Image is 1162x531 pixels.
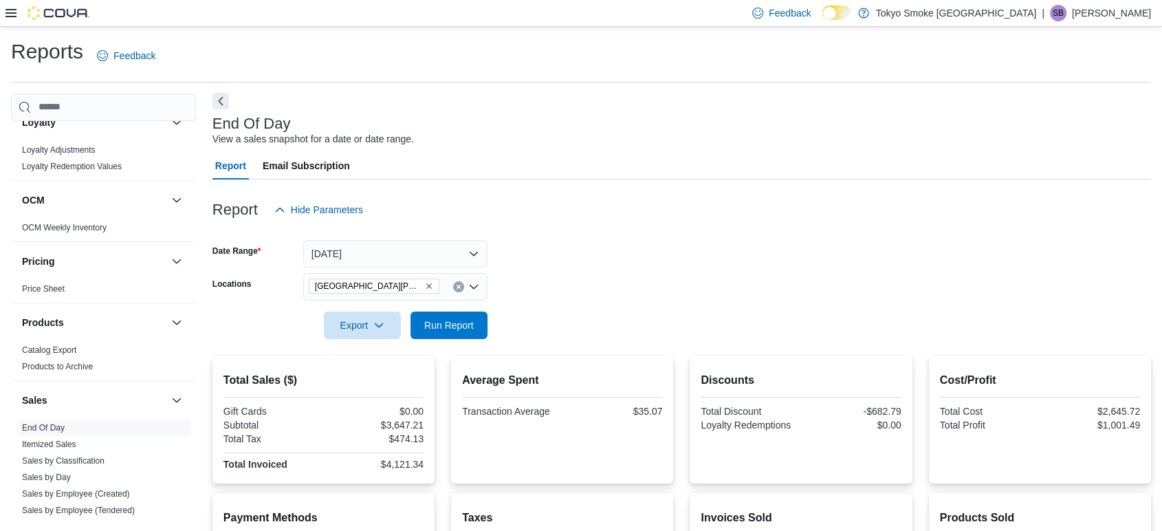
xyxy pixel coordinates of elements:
[212,116,291,132] h3: End Of Day
[701,372,901,389] h2: Discounts
[22,440,76,449] a: Itemized Sales
[876,5,1037,21] p: Tokyo Smoke [GEOGRAPHIC_DATA]
[1042,406,1140,417] div: $2,645.72
[565,406,663,417] div: $35.07
[212,93,229,109] button: Next
[22,455,105,466] span: Sales by Classification
[22,254,166,268] button: Pricing
[28,6,89,20] img: Cova
[223,433,321,444] div: Total Tax
[291,203,363,217] span: Hide Parameters
[424,318,474,332] span: Run Report
[462,372,662,389] h2: Average Spent
[223,406,321,417] div: Gift Cards
[804,406,901,417] div: -$682.79
[324,312,401,339] button: Export
[223,420,321,431] div: Subtotal
[769,6,811,20] span: Feedback
[22,393,47,407] h3: Sales
[326,406,424,417] div: $0.00
[1053,5,1064,21] span: SB
[223,372,424,389] h2: Total Sales ($)
[701,406,798,417] div: Total Discount
[1072,5,1151,21] p: [PERSON_NAME]
[22,284,65,294] a: Price Sheet
[113,49,155,63] span: Feedback
[168,392,185,409] button: Sales
[22,345,76,355] a: Catalog Export
[212,202,258,218] h3: Report
[22,193,166,207] button: OCM
[804,420,901,431] div: $0.00
[315,279,422,293] span: [GEOGRAPHIC_DATA][PERSON_NAME]
[22,145,96,155] a: Loyalty Adjustments
[22,362,93,371] a: Products to Archive
[11,342,196,380] div: Products
[11,142,196,180] div: Loyalty
[22,488,130,499] span: Sales by Employee (Created)
[940,372,1140,389] h2: Cost/Profit
[701,420,798,431] div: Loyalty Redemptions
[940,406,1038,417] div: Total Cost
[22,505,135,516] span: Sales by Employee (Tendered)
[22,489,130,499] a: Sales by Employee (Created)
[269,196,369,224] button: Hide Parameters
[453,281,464,292] button: Clear input
[22,473,71,482] a: Sales by Day
[22,345,76,356] span: Catalog Export
[22,193,45,207] h3: OCM
[326,433,424,444] div: $474.13
[1042,420,1140,431] div: $1,001.49
[168,253,185,270] button: Pricing
[11,38,83,65] h1: Reports
[22,506,135,515] a: Sales by Employee (Tendered)
[22,422,65,433] span: End Of Day
[822,6,851,20] input: Dark Mode
[22,223,107,232] a: OCM Weekly Inventory
[326,459,424,470] div: $4,121.34
[22,456,105,466] a: Sales by Classification
[22,161,122,172] span: Loyalty Redemption Values
[22,316,64,329] h3: Products
[22,361,93,372] span: Products to Archive
[940,510,1140,526] h2: Products Sold
[22,162,122,171] a: Loyalty Redemption Values
[1042,5,1044,21] p: |
[223,510,424,526] h2: Payment Methods
[22,439,76,450] span: Itemized Sales
[22,116,166,129] button: Loyalty
[91,42,161,69] a: Feedback
[212,132,414,147] div: View a sales snapshot for a date or date range.
[410,312,487,339] button: Run Report
[212,279,252,290] label: Locations
[462,406,560,417] div: Transaction Average
[168,192,185,208] button: OCM
[22,423,65,433] a: End Of Day
[168,114,185,131] button: Loyalty
[701,510,901,526] h2: Invoices Sold
[22,254,54,268] h3: Pricing
[168,314,185,331] button: Products
[462,510,662,526] h2: Taxes
[303,240,487,268] button: [DATE]
[22,222,107,233] span: OCM Weekly Inventory
[940,420,1038,431] div: Total Profit
[11,281,196,303] div: Pricing
[425,282,433,290] button: Remove London Byron Village from selection in this group
[22,393,166,407] button: Sales
[332,312,393,339] span: Export
[215,152,246,180] span: Report
[22,116,56,129] h3: Loyalty
[223,459,287,470] strong: Total Invoiced
[1050,5,1066,21] div: Snehal Biswas
[263,152,350,180] span: Email Subscription
[309,279,439,294] span: London Byron Village
[468,281,479,292] button: Open list of options
[326,420,424,431] div: $3,647.21
[22,472,71,483] span: Sales by Day
[22,144,96,155] span: Loyalty Adjustments
[11,219,196,241] div: OCM
[22,283,65,294] span: Price Sheet
[22,316,166,329] button: Products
